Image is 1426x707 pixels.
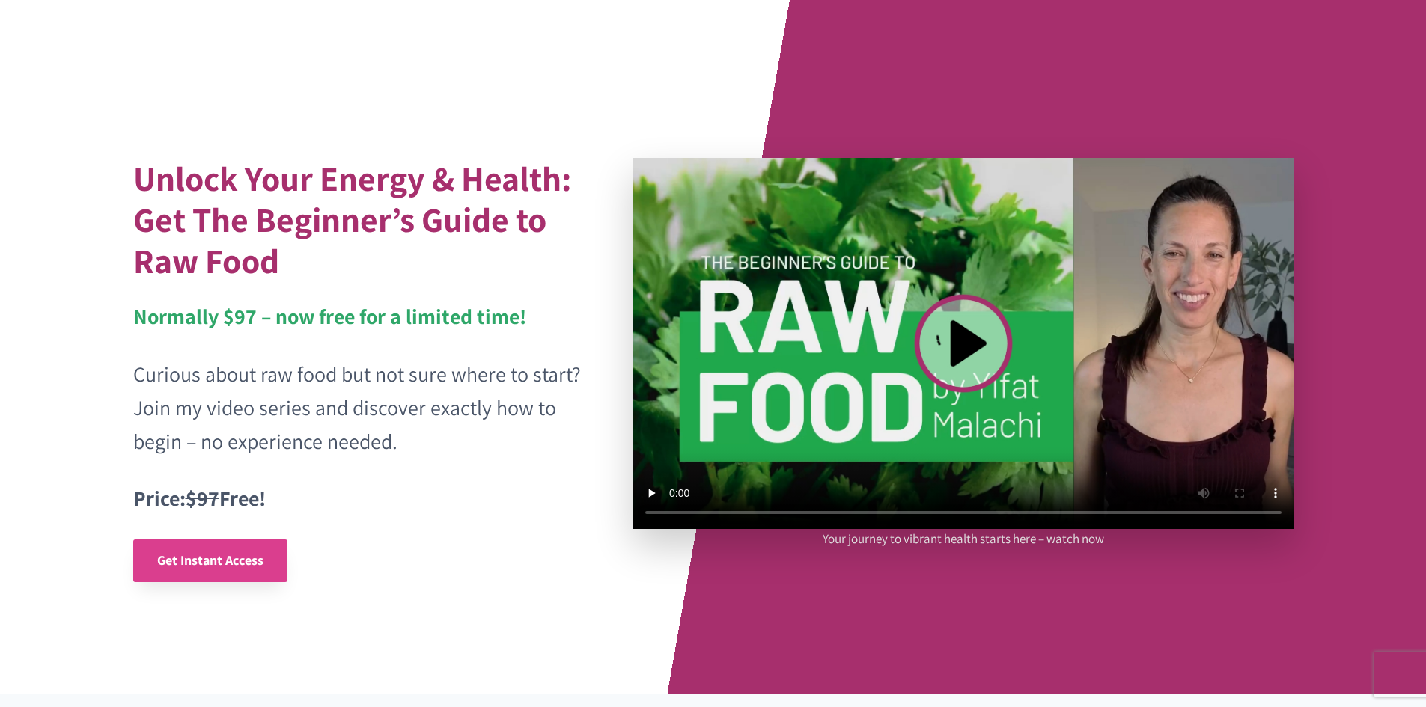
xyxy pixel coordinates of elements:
a: Get Instant Access [133,539,287,582]
h1: Unlock Your Energy & Health: Get The Beginner’s Guide to Raw Food [133,158,585,281]
strong: Normally $97 – now free for a limited time! [133,302,526,330]
strong: Price: Free! [133,484,266,512]
span: Get Instant Access [157,551,263,569]
p: Your journey to vibrant health starts here – watch now [823,529,1104,549]
s: $97 [186,484,219,512]
p: Curious about raw food but not sure where to start? Join my video series and discover exactly how... [133,358,585,458]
